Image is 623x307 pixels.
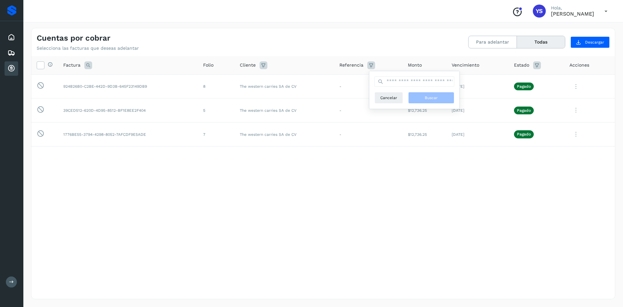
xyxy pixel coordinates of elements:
p: Pagado [517,108,531,113]
p: Pagado [517,84,531,89]
td: The western carries SA de CV [235,74,335,98]
span: Estado [514,62,529,69]
button: Para adelantar [469,36,517,48]
td: $12,736.25 [403,98,446,122]
div: Embarques [5,46,18,60]
span: Referencia [339,62,363,69]
span: Monto [408,62,422,69]
p: Pagado [517,132,531,136]
span: Descargar [585,39,604,45]
span: Vencimiento [452,62,479,69]
td: 8 [198,74,235,98]
td: The western carries SA de CV [235,98,335,122]
span: Cliente [240,62,256,69]
td: - [334,98,403,122]
div: Inicio [5,30,18,45]
td: The western carries SA de CV [235,122,335,147]
td: [DATE] [446,122,509,147]
button: Descargar [570,36,610,48]
span: Acciones [569,62,589,69]
td: - [334,74,403,98]
span: Folio [203,62,214,69]
button: Todas [517,36,565,48]
td: 39CED512-620D-4D95-8512-BF1E8EE2F404 [58,98,198,122]
p: YURICXI SARAHI CANIZALES AMPARO [551,11,594,17]
p: Hola, [551,5,594,11]
td: $12,736.25 [403,122,446,147]
td: 1776BE55-3794-4298-8052-7AFCDF9E5ADE [58,122,198,147]
td: - [334,122,403,147]
div: Cuentas por cobrar [5,61,18,76]
span: Factura [63,62,80,69]
td: 5 [198,98,235,122]
td: 7 [198,122,235,147]
td: [DATE] [446,98,509,122]
td: 924B26B0-C2BE-442D-9D3B-645F23149DB9 [58,74,198,98]
h4: Cuentas por cobrar [37,33,110,43]
td: [DATE] [446,74,509,98]
p: Selecciona las facturas que deseas adelantar [37,45,139,51]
